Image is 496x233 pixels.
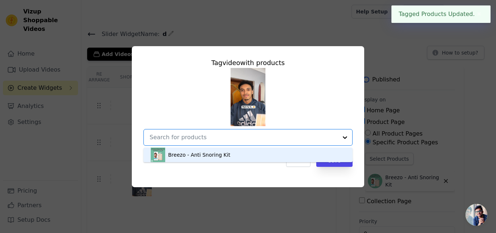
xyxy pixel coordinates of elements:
div: Breezo - Anti Snoring Kit [168,151,230,158]
a: Open chat [465,204,487,226]
button: Close [475,10,483,19]
div: Tagged Products Updated. [391,5,491,23]
img: product thumbnail [151,148,165,162]
input: Search for products [150,133,338,142]
div: Tag video with products [143,58,353,68]
img: reel-preview-q1qtb0-f1.myshopify.com-3551654839105919055_7491637695.jpeg [231,68,265,126]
